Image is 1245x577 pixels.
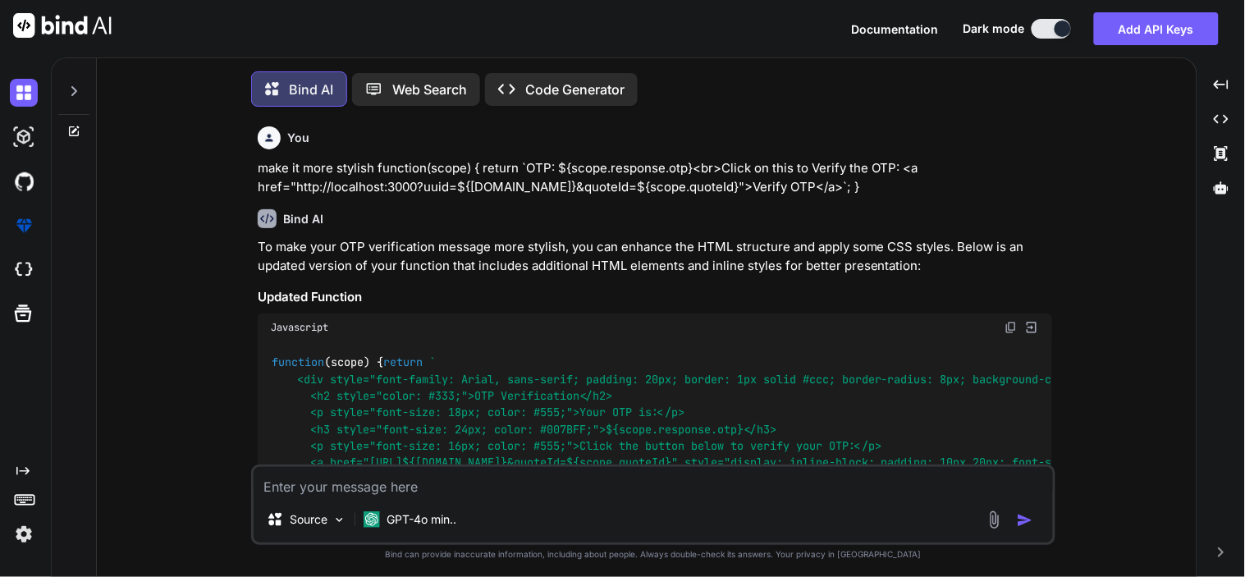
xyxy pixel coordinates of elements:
h3: Updated Function [258,288,1052,307]
img: cloudideIcon [10,256,38,284]
button: Add API Keys [1094,12,1219,45]
span: function [272,355,324,370]
p: Bind AI [289,80,333,99]
span: ${scope.quoteId} [566,456,671,470]
span: Dark mode [964,21,1025,37]
span: ${[DOMAIN_NAME]} [402,456,507,470]
p: Bind can provide inaccurate information, including about people. Always double-check its answers.... [251,548,1055,561]
span: scope [331,355,364,370]
img: GPT-4o mini [364,511,380,528]
span: Javascript [271,321,328,334]
img: githubDark [10,167,38,195]
span: Documentation [852,22,939,36]
h6: You [287,130,309,146]
img: icon [1017,512,1033,529]
button: Documentation [852,21,939,38]
img: darkAi-studio [10,123,38,151]
img: premium [10,212,38,240]
p: To make your OTP verification message more stylish, you can enhance the HTML structure and apply ... [258,238,1052,275]
img: attachment [985,511,1004,529]
p: make it more stylish function(scope) { return `OTP: ${scope.response.otp}<br>Click on this to Ver... [258,159,1052,196]
p: Code Generator [525,80,625,99]
span: return [383,355,423,370]
p: Web Search [392,80,467,99]
img: Open in Browser [1024,320,1039,335]
img: darkChat [10,79,38,107]
img: Bind AI [13,13,112,38]
img: Pick Models [332,513,346,527]
img: copy [1005,321,1018,334]
span: ${scope.response.otp} [606,422,744,437]
p: GPT-4o min.. [387,511,456,528]
p: Source [290,511,327,528]
img: settings [10,520,38,548]
h6: Bind AI [283,211,323,227]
